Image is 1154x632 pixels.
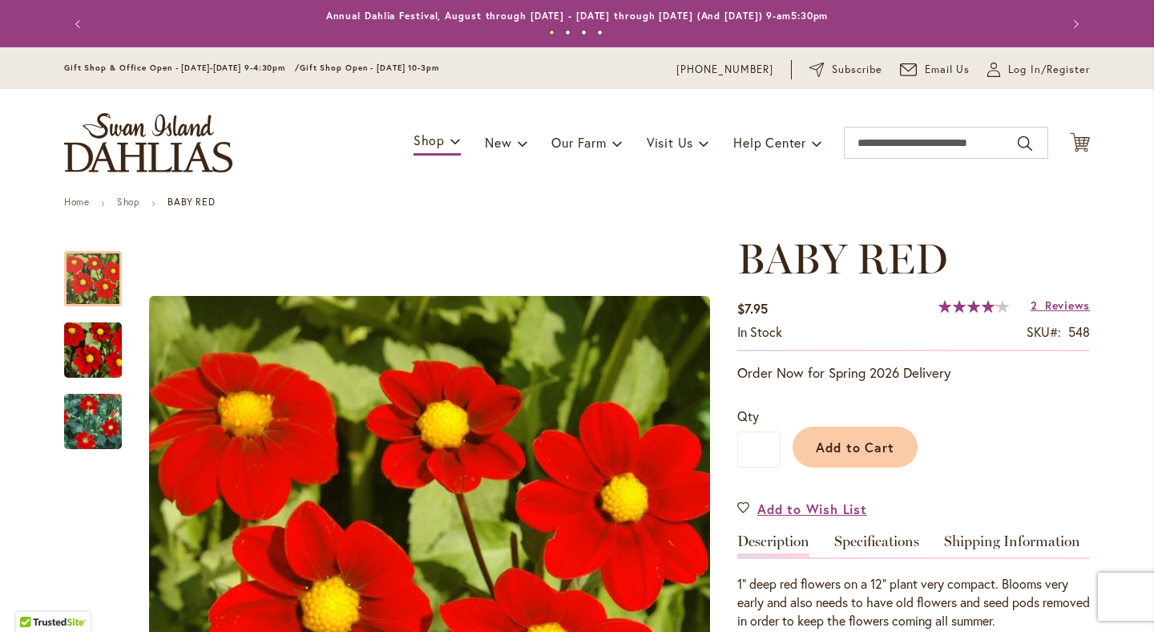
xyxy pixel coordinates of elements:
a: Description [737,534,809,557]
span: 2 [1031,298,1038,313]
p: Order Now for Spring 2026 Delivery [737,363,1090,383]
div: 1" deep red flowers on a 12" plant very compact. Blooms very early and also needs to have old flo... [737,575,1090,630]
span: New [485,134,511,151]
img: BABY RED [35,370,151,474]
span: Add to Cart [816,439,895,456]
span: Our Farm [551,134,606,151]
button: Previous [64,8,96,40]
a: Shipping Information [944,534,1080,557]
iframe: Launch Accessibility Center [12,575,57,620]
span: BABY RED [737,233,948,284]
span: In stock [737,323,782,340]
a: [PHONE_NUMBER] [676,62,773,78]
div: Detailed Product Info [737,534,1090,630]
a: Add to Wish List [737,500,867,518]
div: 548 [1068,323,1090,342]
a: Email Us [900,62,970,78]
a: 2 Reviews [1031,298,1090,313]
button: 2 of 4 [565,30,571,35]
button: 4 of 4 [597,30,603,35]
strong: BABY RED [167,196,215,208]
img: BABY RED [35,312,151,389]
button: Next [1058,8,1090,40]
span: Subscribe [832,62,882,78]
a: Log In/Register [987,62,1090,78]
button: 1 of 4 [549,30,555,35]
a: Home [64,196,89,208]
span: Gift Shop Open - [DATE] 10-3pm [300,63,439,73]
a: Specifications [834,534,919,557]
span: $7.95 [737,300,768,317]
button: 3 of 4 [581,30,587,35]
strong: SKU [1027,323,1061,340]
span: Log In/Register [1008,62,1090,78]
span: Qty [737,407,759,424]
button: Add to Cart [793,427,918,468]
span: Add to Wish List [757,500,867,518]
div: BABY RED [64,378,122,449]
a: Subscribe [809,62,882,78]
a: Annual Dahlia Festival, August through [DATE] - [DATE] through [DATE] (And [DATE]) 9-am5:30pm [326,10,829,22]
span: Email Us [925,62,970,78]
div: 83% [938,300,1009,313]
span: Visit Us [647,134,693,151]
span: Reviews [1045,298,1090,313]
div: BABY RED [64,235,138,306]
span: Gift Shop & Office Open - [DATE]-[DATE] 9-4:30pm / [64,63,300,73]
div: Availability [737,323,782,342]
a: store logo [64,113,232,172]
div: BABY RED [64,306,138,378]
span: Shop [414,132,445,148]
a: Shop [117,196,139,208]
span: Help Center [733,134,806,151]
